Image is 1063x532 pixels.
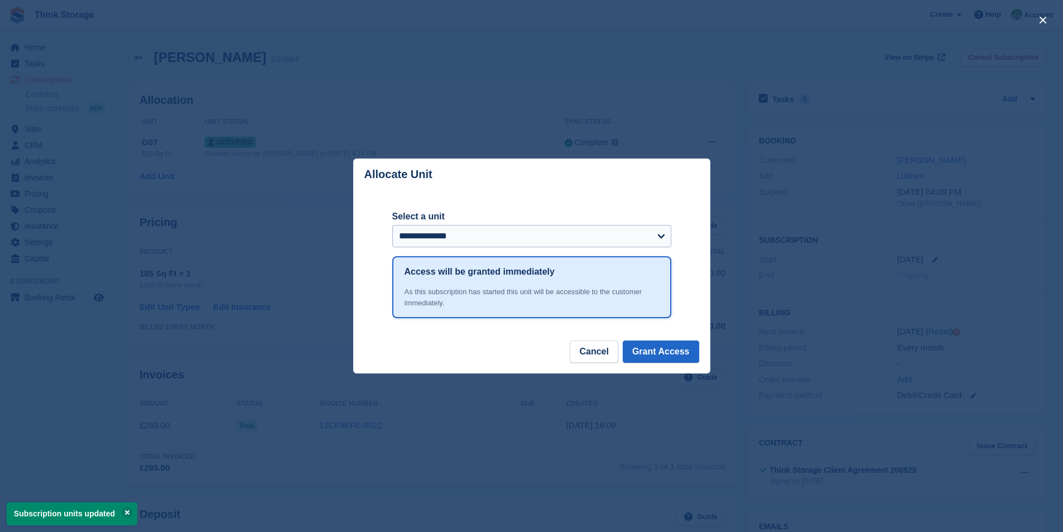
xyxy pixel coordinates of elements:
div: As this subscription has started this unit will be accessible to the customer immediately. [405,286,659,308]
button: close [1034,11,1052,29]
button: Cancel [570,341,618,363]
button: Grant Access [623,341,699,363]
label: Select a unit [392,210,671,223]
p: Allocate Unit [364,168,432,181]
h1: Access will be granted immediately [405,265,555,279]
p: Subscription units updated [7,502,137,525]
